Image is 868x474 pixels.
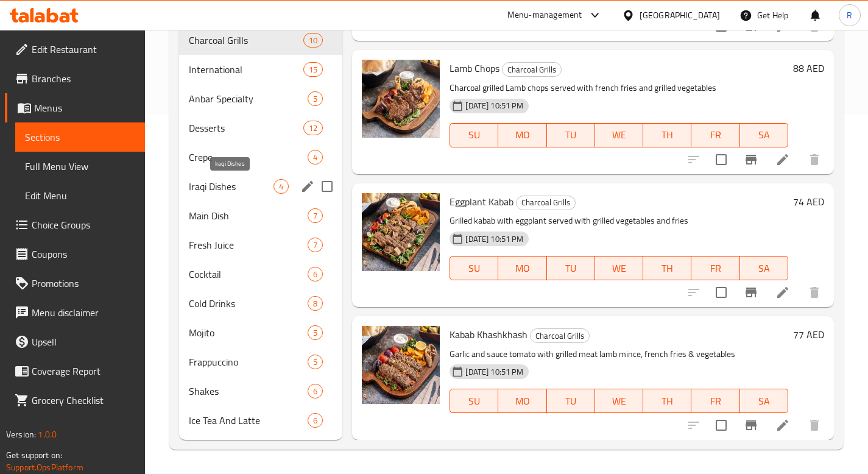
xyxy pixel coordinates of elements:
span: Select to update [708,280,734,305]
span: 6 [308,386,322,397]
span: MO [503,392,542,410]
button: SU [450,123,498,147]
span: SA [745,392,783,410]
span: TH [648,392,686,410]
a: Coupons [5,239,145,269]
span: MO [503,126,542,144]
span: Frappuccino [189,355,308,369]
span: 7 [308,210,322,222]
div: Desserts12 [179,113,343,143]
a: Edit menu item [775,418,790,433]
span: 5 [308,327,322,339]
span: Charcoal Grills [531,329,589,343]
button: delete [800,145,829,174]
button: TH [643,256,691,280]
div: Ice Tea And Latte6 [179,406,343,435]
div: items [308,91,323,106]
button: TH [643,389,691,413]
span: Promotions [32,276,135,291]
img: Kabab Khashkhash [362,326,440,404]
span: Charcoal Grills [517,196,575,210]
span: WE [600,392,638,410]
button: SA [740,123,788,147]
a: Choice Groups [5,210,145,239]
span: Coupons [32,247,135,261]
span: TU [552,260,590,277]
span: Mojito [189,325,308,340]
h6: 74 AED [793,193,824,210]
a: Promotions [5,269,145,298]
span: WE [600,126,638,144]
div: Desserts [189,121,304,135]
span: 6 [308,269,322,280]
button: SA [740,256,788,280]
h6: 77 AED [793,326,824,343]
h6: 88 AED [793,60,824,77]
p: Garlic and sauce tomato with grilled meat lamb mince, french fries & vegetables [450,347,788,362]
span: Kabab Khashkhash [450,325,528,344]
div: Charcoal Grills [530,328,590,343]
div: Charcoal Grills [189,33,304,48]
a: Edit Menu [15,181,145,210]
span: Upsell [32,334,135,349]
span: Charcoal Grills [503,63,561,77]
button: SU [450,256,498,280]
div: items [308,267,323,281]
span: Fresh Juice [189,238,308,252]
a: Menus [5,93,145,122]
span: Menu disclaimer [32,305,135,320]
button: TU [547,123,595,147]
div: items [308,325,323,340]
button: WE [595,256,643,280]
span: 10 [304,35,322,46]
div: items [303,121,323,135]
button: MO [498,256,546,280]
a: Menu disclaimer [5,298,145,327]
div: Cocktail6 [179,260,343,289]
span: Select to update [708,147,734,172]
div: [GEOGRAPHIC_DATA] [640,9,720,22]
div: Cold Drinks [189,296,308,311]
span: FR [696,392,735,410]
div: Charcoal Grills [516,196,576,210]
span: Coverage Report [32,364,135,378]
a: Grocery Checklist [5,386,145,415]
span: 4 [274,181,288,193]
a: Edit menu item [775,152,790,167]
span: Edit Menu [25,188,135,203]
div: Menu-management [507,8,582,23]
div: Mojito5 [179,318,343,347]
span: TH [648,126,686,144]
button: Branch-specific-item [736,411,766,440]
span: Branches [32,71,135,86]
span: 7 [308,239,322,251]
button: SA [740,389,788,413]
div: Fresh Juice7 [179,230,343,260]
div: items [308,384,323,398]
button: SU [450,389,498,413]
span: 5 [308,93,322,105]
span: SA [745,260,783,277]
div: Shakes6 [179,377,343,406]
span: International [189,62,304,77]
span: Main Dish [189,208,308,223]
button: TU [547,389,595,413]
span: SA [745,126,783,144]
span: FR [696,126,735,144]
span: Get support on: [6,447,62,463]
button: WE [595,123,643,147]
div: items [308,355,323,369]
span: TH [648,260,686,277]
span: Iraqi Dishes [189,179,274,194]
div: Anbar Specialty5 [179,84,343,113]
span: Shakes [189,384,308,398]
button: TU [547,256,595,280]
div: Frappuccino5 [179,347,343,377]
span: 8 [308,298,322,310]
span: Anbar Specialty [189,91,308,106]
div: items [303,62,323,77]
img: Lamb Chops [362,60,440,138]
